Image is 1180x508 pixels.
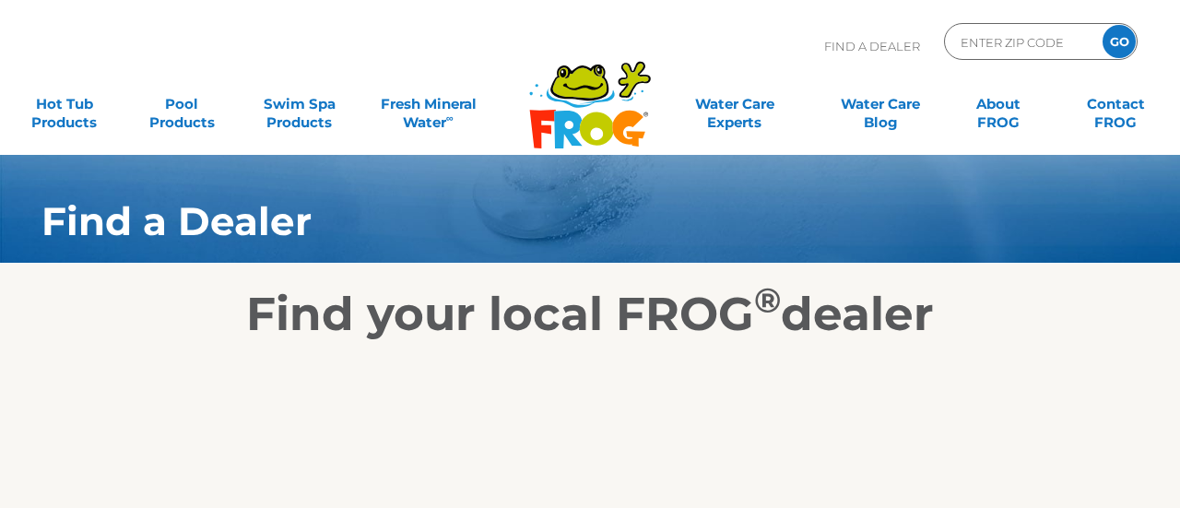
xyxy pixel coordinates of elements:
[136,86,228,123] a: PoolProducts
[372,86,486,123] a: Fresh MineralWater∞
[41,199,1051,243] h1: Find a Dealer
[952,86,1044,123] a: AboutFROG
[824,23,920,69] p: Find A Dealer
[14,287,1166,342] h2: Find your local FROG dealer
[519,37,661,149] img: Frog Products Logo
[446,112,454,124] sup: ∞
[18,86,110,123] a: Hot TubProducts
[1103,25,1136,58] input: GO
[660,86,808,123] a: Water CareExperts
[254,86,345,123] a: Swim SpaProducts
[754,279,781,321] sup: ®
[835,86,926,123] a: Water CareBlog
[1070,86,1162,123] a: ContactFROG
